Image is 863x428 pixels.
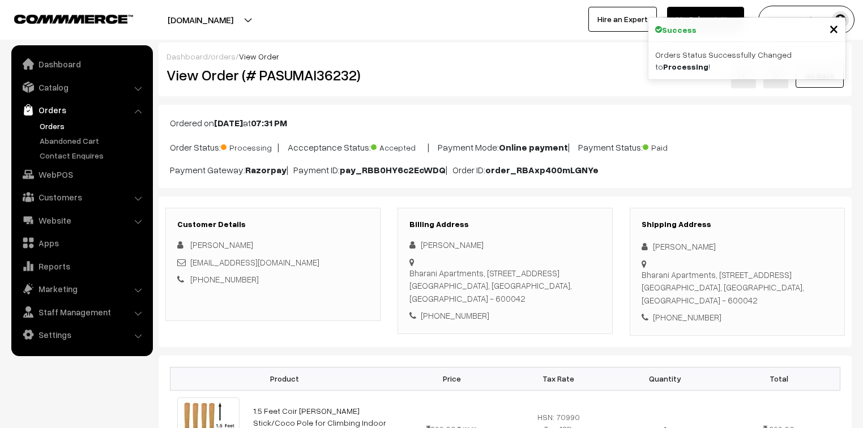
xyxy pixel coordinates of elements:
b: [DATE] [214,117,243,129]
th: Product [170,367,399,390]
a: Apps [14,233,149,253]
div: [PERSON_NAME] [409,238,601,251]
div: Bharani Apartments, [STREET_ADDRESS] [GEOGRAPHIC_DATA], [GEOGRAPHIC_DATA], [GEOGRAPHIC_DATA] - 60... [409,267,601,305]
span: [PERSON_NAME] [190,239,253,250]
a: Abandoned Cart [37,135,149,147]
div: Bharani Apartments, [STREET_ADDRESS] [GEOGRAPHIC_DATA], [GEOGRAPHIC_DATA], [GEOGRAPHIC_DATA] - 60... [642,268,833,307]
span: × [829,18,839,38]
p: Payment Gateway: | Payment ID: | Order ID: [170,163,840,177]
p: Order Status: | Accceptance Status: | Payment Mode: | Payment Status: [170,139,840,154]
h3: Billing Address [409,220,601,229]
div: / / [166,50,844,62]
div: [PERSON_NAME] [642,240,833,253]
p: Ordered on at [170,116,840,130]
a: Customers [14,187,149,207]
a: Contact Enquires [37,149,149,161]
strong: Processing [663,62,708,71]
h2: View Order (# PASUMAI36232) [166,66,381,84]
th: Total [718,367,840,390]
div: Orders Status Successfully Changed to ! [648,42,845,79]
span: Accepted [371,139,428,153]
th: Tax Rate [505,367,612,390]
b: 07:31 PM [251,117,287,129]
b: order_RBAxp400mLGNYe [485,164,599,176]
h3: Shipping Address [642,220,833,229]
div: [PHONE_NUMBER] [642,311,833,324]
a: Orders [37,120,149,132]
a: Staff Management [14,302,149,322]
img: COMMMERCE [14,15,133,23]
strong: Success [662,24,697,36]
a: Hire an Expert [588,7,657,32]
a: Reports [14,256,149,276]
a: Dashboard [14,54,149,74]
b: Online payment [499,142,568,153]
a: Marketing [14,279,149,299]
a: Dashboard [166,52,208,61]
a: Catalog [14,77,149,97]
th: Quantity [612,367,718,390]
a: Orders [14,100,149,120]
span: Processing [221,139,277,153]
button: Close [829,20,839,37]
div: [PHONE_NUMBER] [409,309,601,322]
span: View Order [239,52,279,61]
a: WebPOS [14,164,149,185]
a: COMMMERCE [14,11,113,25]
th: Price [399,367,505,390]
a: Settings [14,324,149,345]
b: Razorpay [245,164,287,176]
a: My Subscription [667,7,744,32]
button: [DOMAIN_NAME] [128,6,273,34]
b: pay_RBB0HY6c2EcWDQ [340,164,446,176]
button: Pasumai Thotta… [758,6,855,34]
a: [PHONE_NUMBER] [190,274,259,284]
a: orders [211,52,236,61]
a: [EMAIL_ADDRESS][DOMAIN_NAME] [190,257,319,267]
span: Paid [643,139,699,153]
img: user [832,11,849,28]
h3: Customer Details [177,220,369,229]
a: Website [14,210,149,230]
